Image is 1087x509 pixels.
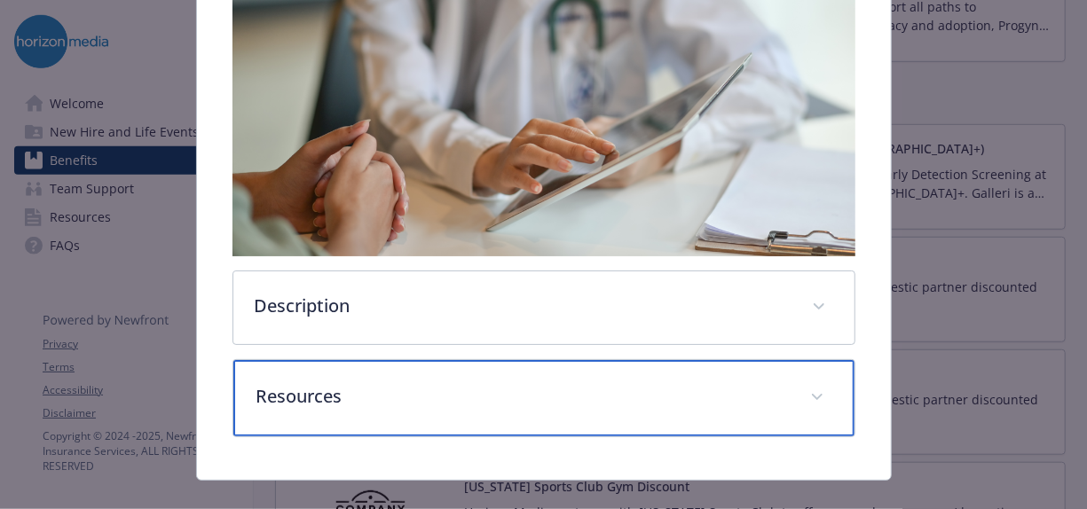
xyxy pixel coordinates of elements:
div: Description [233,271,855,344]
p: Resources [256,383,789,410]
p: Description [255,293,791,319]
div: Resources [233,360,855,436]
